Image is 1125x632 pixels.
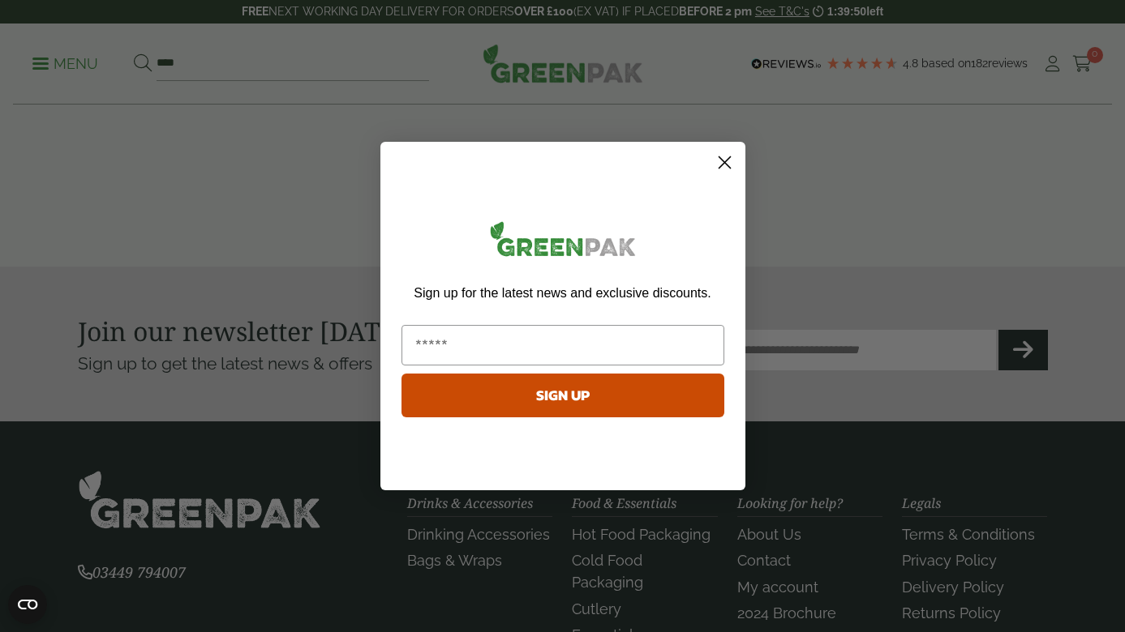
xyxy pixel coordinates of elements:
input: Email [401,325,724,365]
button: SIGN UP [401,374,724,417]
img: greenpak_logo [401,215,724,269]
button: Open CMP widget [8,585,47,624]
span: Sign up for the latest news and exclusive discounts. [414,286,711,300]
button: Close dialog [711,148,739,177]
